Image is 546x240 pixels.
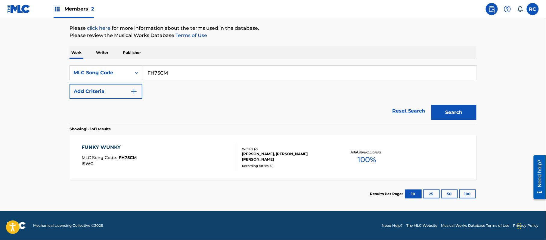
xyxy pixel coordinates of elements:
span: MLC Song Code : [82,155,119,160]
button: Search [431,105,476,120]
iframe: Chat Widget [516,211,546,240]
a: Need Help? [382,223,403,228]
button: 25 [423,189,440,198]
img: search [488,5,495,13]
p: Work [70,46,83,59]
div: Notifications [517,6,523,12]
div: Recording Artists ( 0 ) [242,164,333,168]
div: User Menu [527,3,539,15]
a: Musical Works Database Terms of Use [441,223,510,228]
span: Members [64,5,94,12]
img: MLC Logo [7,5,30,13]
a: Reset Search [389,104,428,118]
a: Privacy Policy [513,223,539,228]
div: Writers ( 2 ) [242,147,333,151]
button: 10 [405,189,422,198]
p: Publisher [121,46,143,59]
span: FH75CM [119,155,137,160]
a: The MLC Website [406,223,438,228]
p: Please review the Musical Works Database [70,32,476,39]
button: 100 [459,189,476,198]
div: FUNKY WUNKY [82,144,137,151]
a: click here [87,25,110,31]
p: Showing 1 - 1 of 1 results [70,126,110,132]
img: logo [7,222,26,229]
iframe: Resource Center [529,153,546,202]
p: Please for more information about the terms used in the database. [70,25,476,32]
form: Search Form [70,65,476,123]
div: MLC Song Code [73,69,128,76]
div: [PERSON_NAME], [PERSON_NAME] [PERSON_NAME] [242,151,333,162]
a: FUNKY WUNKYMLC Song Code:FH75CMISWC:Writers (2)[PERSON_NAME], [PERSON_NAME] [PERSON_NAME]Recordin... [70,135,476,180]
p: Total Known Shares: [351,150,383,154]
p: Writer [94,46,110,59]
div: Drag [518,217,521,235]
button: Add Criteria [70,84,142,99]
span: 2 [91,6,94,12]
a: Terms of Use [174,32,207,38]
span: Mechanical Licensing Collective © 2025 [33,223,103,228]
img: Top Rightsholders [54,5,61,13]
a: Public Search [486,3,498,15]
span: ISWC : [82,161,96,166]
div: Help [501,3,513,15]
img: 9d2ae6d4665cec9f34b9.svg [130,88,138,95]
button: 50 [441,189,458,198]
img: help [504,5,511,13]
p: Results Per Page: [370,191,404,197]
span: 100 % [358,154,376,165]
